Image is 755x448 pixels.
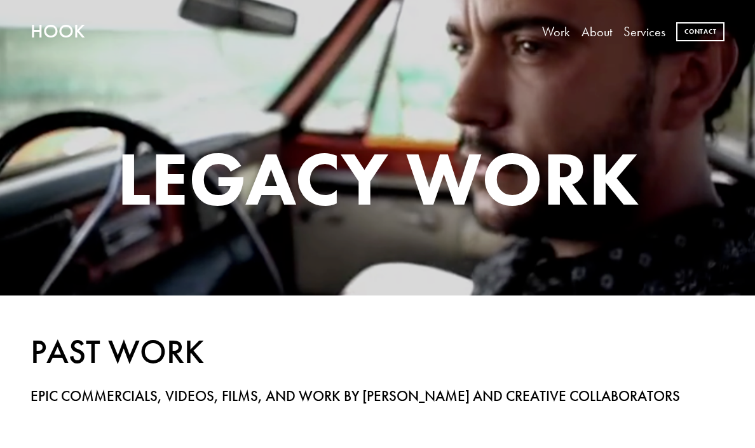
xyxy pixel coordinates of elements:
[31,388,725,404] h4: EPIC COMMERCIALS, VIDEOS, FILMS, AND WORK BY [PERSON_NAME] AND CREATIVE COLLABORATORS
[117,132,639,224] strong: LEGACY WORK
[623,19,665,45] a: Services
[582,19,612,45] a: About
[31,20,85,43] a: HOOK
[676,22,724,41] a: Contact
[542,19,570,45] a: Work
[31,335,725,368] h2: PAST WORK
